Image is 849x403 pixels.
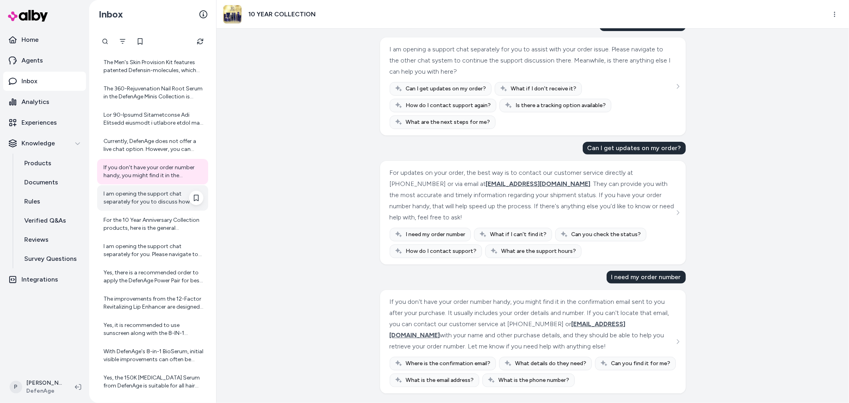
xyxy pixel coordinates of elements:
span: What is the email address? [406,376,474,384]
span: Where is the confirmation email? [406,360,491,368]
p: Knowledge [21,139,55,148]
div: The Men's Skin Provision Kit features patented Defensin-molecules, which are key to promoting ski... [103,59,203,74]
div: I am opening a support chat separately for you to assist with your order issue. Please navigate t... [390,44,674,77]
a: Experiences [3,113,86,132]
p: Documents [24,178,58,187]
p: Inbox [21,76,37,86]
a: I am opening the support chat separately for you to discuss how to take care of the product. Plea... [97,185,208,211]
a: Yes, the 150K [MEDICAL_DATA] Serum from DefenAge is suitable for all hair types. It is designed t... [97,369,208,395]
span: How do I contact support? [406,247,477,255]
p: Agents [21,56,43,65]
a: The 360-Rejuvenation Nail Root Serum in the DefenAge Minis Collection is designed to support the ... [97,80,208,106]
a: Rules [16,192,86,211]
div: Yes, there is a recommended order to apply the DefenAge Power Pair for best results: 1. Start wit... [103,269,203,285]
button: Refresh [192,33,208,49]
div: The 360-Rejuvenation Nail Root Serum in the DefenAge Minis Collection is designed to support the ... [103,85,203,101]
button: See more [673,337,683,346]
div: Currently, DefenAge does not offer a live chat option. However, you can contact customer support ... [103,137,203,153]
span: What details do they need? [515,360,587,368]
p: [PERSON_NAME] [26,379,62,387]
a: Survey Questions [16,249,86,268]
button: P[PERSON_NAME]DefenAge [5,374,68,400]
div: For updates on your order, the best way is to contact our customer service directly at [PHONE_NUM... [390,167,674,223]
p: Experiences [21,118,57,127]
button: See more [673,208,683,217]
img: alby Logo [8,10,48,22]
div: Yes, it is recommended to use sunscreen along with the 8-IN-1 BioSerum. While the serum provides ... [103,321,203,337]
span: Can I get updates on my order? [406,85,486,93]
a: Currently, DefenAge does not offer a live chat option. However, you can contact customer support ... [97,133,208,158]
span: DefenAge [26,387,62,395]
p: Verified Q&As [24,216,66,225]
span: What are the support hours? [502,247,576,255]
a: With DefenAge's 8-in-1 BioSerum, initial visible improvements can often be seen in as little as o... [97,343,208,368]
a: I am opening the support chat separately for you. Please navigate to that chat system to continue... [97,238,208,263]
span: How do I contact support again? [406,102,491,110]
button: See more [673,82,683,91]
p: Analytics [21,97,49,107]
a: Integrations [3,270,86,289]
p: Home [21,35,39,45]
span: P [10,381,22,393]
span: Can you check the status? [572,231,641,239]
button: Filter [115,33,131,49]
div: If you don't have your order number handy, you might find it in the confirmation email sent to yo... [390,296,674,352]
h3: 10 YEAR COLLECTION [248,10,316,19]
div: Can I get updates on my order? [583,142,686,155]
div: I am opening the support chat separately for you to discuss how to take care of the product. Plea... [103,190,203,206]
a: Products [16,154,86,173]
div: I am opening the support chat separately for you. Please navigate to that chat system to continue... [103,243,203,258]
p: Reviews [24,235,49,245]
a: For the 10 Year Anniversary Collection products, here is the general recommended usage frequency:... [97,211,208,237]
p: Rules [24,197,40,206]
a: Yes, it is recommended to use sunscreen along with the 8-IN-1 BioSerum. While the serum provides ... [97,317,208,342]
span: What are the next steps for me? [406,118,490,126]
span: What if I can't find it? [490,231,547,239]
a: The Men's Skin Provision Kit features patented Defensin-molecules, which are key to promoting ski... [97,54,208,79]
span: Is there a tracking option available? [516,102,606,110]
a: Analytics [3,92,86,112]
div: Lor 90-Ipsumd Sitametconse Adi Elitsedd eiusmodt i utlabore etdol ma 75 aliqua enimadm veniamqu n... [103,111,203,127]
a: The improvements from the 12-Factor Revitalizing Lip Enhancer are designed to be long-lasting wit... [97,290,208,316]
a: If you don't have your order number handy, you might find it in the confirmation email sent to yo... [97,159,208,184]
img: 10-year-collection-product.jpg [223,5,242,23]
h2: Inbox [99,8,123,20]
span: I need my order number [406,231,466,239]
span: What is the phone number? [499,376,570,384]
span: Can you find it for me? [611,360,671,368]
button: Knowledge [3,134,86,153]
div: I need my order number [607,271,686,284]
a: Reviews [16,230,86,249]
a: Verified Q&As [16,211,86,230]
a: Home [3,30,86,49]
a: Agents [3,51,86,70]
a: Inbox [3,72,86,91]
a: Documents [16,173,86,192]
div: Yes, the 150K [MEDICAL_DATA] Serum from DefenAge is suitable for all hair types. It is designed t... [103,374,203,390]
a: Lor 90-Ipsumd Sitametconse Adi Elitsedd eiusmodt i utlabore etdol ma 75 aliqua enimadm veniamqu n... [97,106,208,132]
p: Survey Questions [24,254,77,264]
span: [EMAIL_ADDRESS][DOMAIN_NAME] [486,180,591,188]
div: For the 10 Year Anniversary Collection products, here is the general recommended usage frequency:... [103,216,203,232]
p: Products [24,158,51,168]
div: The improvements from the 12-Factor Revitalizing Lip Enhancer are designed to be long-lasting wit... [103,295,203,311]
div: If you don't have your order number handy, you might find it in the confirmation email sent to yo... [103,164,203,180]
div: With DefenAge's 8-in-1 BioSerum, initial visible improvements can often be seen in as little as o... [103,348,203,364]
a: Yes, there is a recommended order to apply the DefenAge Power Pair for best results: 1. Start wit... [97,264,208,290]
p: Integrations [21,275,58,284]
span: What if I don't receive it? [511,85,577,93]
